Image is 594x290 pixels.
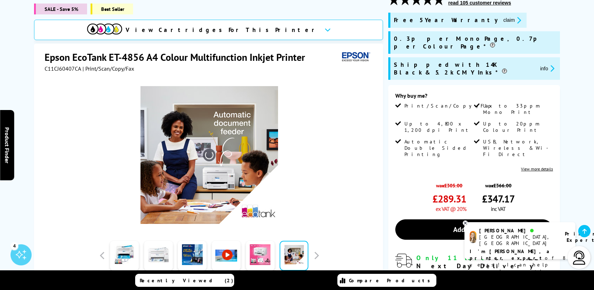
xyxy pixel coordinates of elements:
span: Free 5 Year Warranty [394,16,498,24]
div: [GEOGRAPHIC_DATA], [GEOGRAPHIC_DATA] [479,234,556,246]
span: Up to 20ppm Colour Print [483,121,551,133]
a: View more details [521,166,553,172]
a: Recently Viewed (2) [135,274,234,287]
span: £347.17 [482,192,515,205]
span: Shipped with 14K Black & 5.2k CMY Inks* [394,61,535,76]
div: [PERSON_NAME] [479,227,556,234]
span: 0.3p per Mono Page, 0.7p per Colour Page* [394,35,557,50]
img: Epson EcoTank ET-4856 Thumbnail [140,86,278,224]
span: £289.31 [433,192,466,205]
span: Only 11 left [416,254,488,262]
span: was [433,179,466,189]
h1: Epson EcoTank ET-4856 A4 Colour Multifunction Inkjet Printer [45,51,312,64]
img: cmyk-icon.svg [87,24,122,34]
button: promo-description [538,64,557,72]
b: I'm [PERSON_NAME], a printer expert [470,248,552,261]
span: SALE - Save 5% [34,4,87,14]
img: amy-livechat.png [470,231,476,243]
span: Automatic Double Sided Printing [404,138,473,157]
img: Epson [339,51,371,64]
button: promo-description [501,16,523,24]
span: Up to 33ppm Mono Print [483,103,551,115]
img: user-headset-light.svg [572,251,586,265]
div: for FREE Next Day Delivery [416,254,553,270]
strike: £366.00 [493,182,511,189]
span: Print/Scan/Copy/Fax [404,103,495,109]
span: was [482,179,515,189]
span: Up to 4,800 x 1,200 dpi Print [404,121,473,133]
span: Recently Viewed (2) [140,277,233,284]
span: Best Seller [91,4,133,14]
span: inc VAT [491,205,506,212]
a: Compare Products [337,274,436,287]
strike: £305.00 [444,182,462,189]
span: ex VAT @ 20% [436,205,466,212]
span: View Cartridges For This Printer [126,26,319,34]
span: USB, Network, Wireless & Wi-Fi Direct [483,138,551,157]
span: | Print/Scan/Copy/Fax [82,65,134,72]
span: C11CJ60407CA [45,65,81,72]
div: 4 [11,242,18,250]
p: of 8 years! I can help you choose the right product [470,248,570,282]
div: modal_delivery [395,254,553,286]
div: Why buy me? [395,92,553,103]
span: Product Finder [4,127,11,163]
a: Add to Basket [395,219,553,240]
span: Compare Products [349,277,434,284]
